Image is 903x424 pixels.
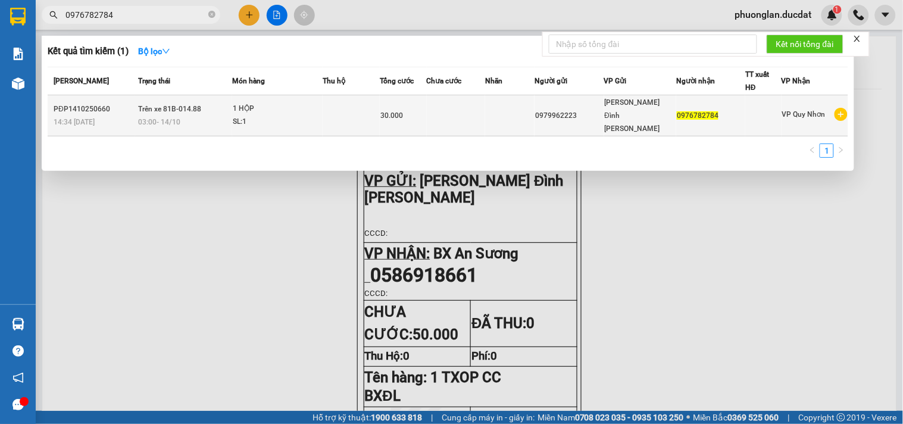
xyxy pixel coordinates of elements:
[745,70,769,92] span: TT xuất HĐ
[233,102,322,116] div: 1 HỘP
[535,77,567,85] span: Người gửi
[605,98,660,133] span: [PERSON_NAME] Đình [PERSON_NAME]
[776,38,834,51] span: Kết nối tổng đài
[10,8,26,26] img: logo-vxr
[232,77,265,85] span: Món hàng
[323,77,345,85] span: Thu hộ
[208,11,215,18] span: close-circle
[834,144,848,158] button: right
[838,146,845,154] span: right
[49,11,58,19] span: search
[233,116,322,129] div: SL: 1
[13,345,24,357] span: question-circle
[380,77,414,85] span: Tổng cước
[677,111,718,120] span: 0976782784
[805,144,820,158] button: left
[549,35,757,54] input: Nhập số tổng đài
[604,77,627,85] span: VP Gửi
[485,77,502,85] span: Nhãn
[48,45,129,58] h3: Kết quả tìm kiếm ( 1 )
[676,77,715,85] span: Người nhận
[162,47,170,55] span: down
[805,144,820,158] li: Previous Page
[767,35,843,54] button: Kết nối tổng đài
[129,42,180,61] button: Bộ lọcdown
[782,110,826,119] span: VP Quy Nhơn
[13,399,24,410] span: message
[12,318,24,331] img: warehouse-icon
[427,77,462,85] span: Chưa cước
[13,372,24,384] span: notification
[138,46,170,56] strong: Bộ lọc
[12,77,24,90] img: warehouse-icon
[12,48,24,60] img: solution-icon
[782,77,811,85] span: VP Nhận
[208,10,215,21] span: close-circle
[138,105,201,113] span: Trên xe 81B-014.88
[380,111,403,120] span: 30.000
[138,118,180,126] span: 03:00 - 14/10
[809,146,816,154] span: left
[54,118,95,126] span: 14:34 [DATE]
[820,144,834,158] li: 1
[820,144,833,157] a: 1
[54,103,135,116] div: PĐP1410250660
[535,110,603,122] div: 0979962223
[834,144,848,158] li: Next Page
[65,8,206,21] input: Tìm tên, số ĐT hoặc mã đơn
[138,77,170,85] span: Trạng thái
[853,35,861,43] span: close
[54,77,109,85] span: [PERSON_NAME]
[835,108,848,121] span: plus-circle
